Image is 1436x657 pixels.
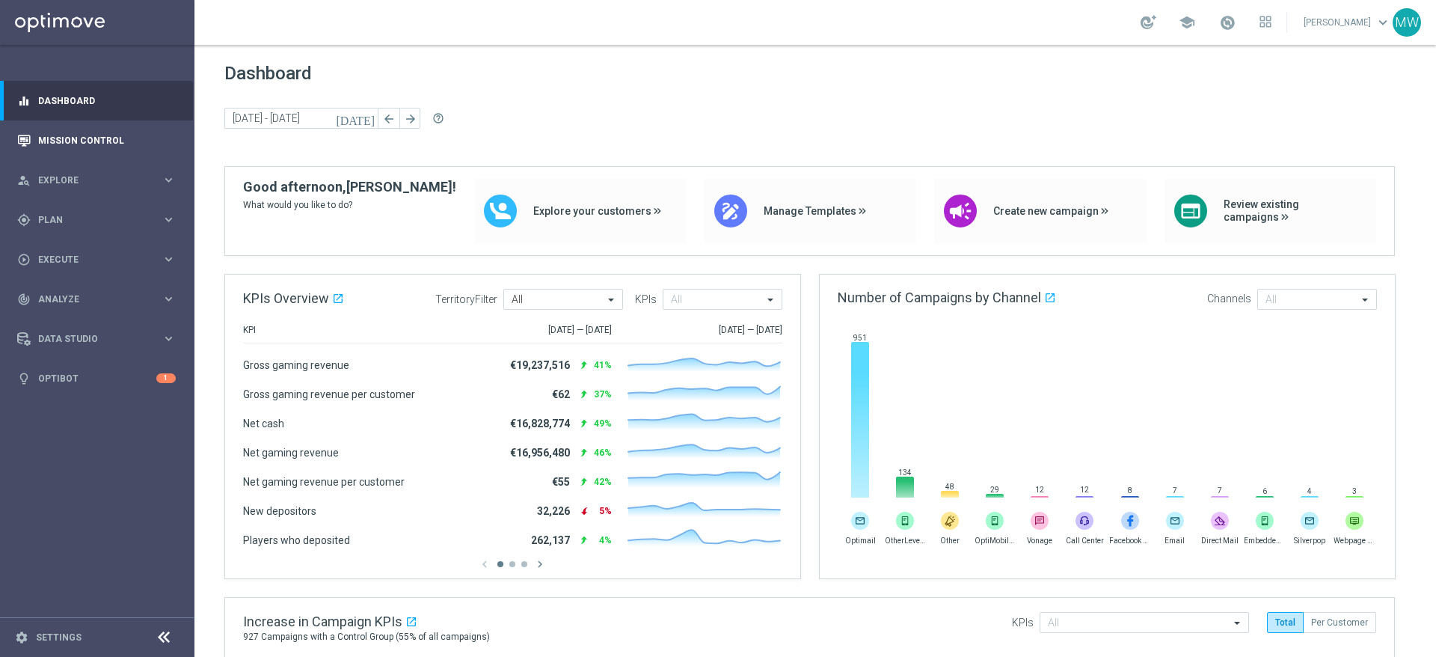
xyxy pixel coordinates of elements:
i: keyboard_arrow_right [162,252,176,266]
i: keyboard_arrow_right [162,331,176,346]
i: keyboard_arrow_right [162,292,176,306]
div: 1 [156,373,176,383]
i: keyboard_arrow_right [162,173,176,187]
i: play_circle_outline [17,253,31,266]
div: Dashboard [17,81,176,120]
i: person_search [17,174,31,187]
span: school [1179,14,1195,31]
button: Data Studio keyboard_arrow_right [16,333,177,345]
div: Optibot [17,358,176,398]
i: keyboard_arrow_right [162,213,176,227]
button: play_circle_outline Execute keyboard_arrow_right [16,254,177,266]
div: Explore [17,174,162,187]
span: Explore [38,176,162,185]
a: [PERSON_NAME]keyboard_arrow_down [1302,11,1393,34]
button: Mission Control [16,135,177,147]
div: Data Studio [17,332,162,346]
i: lightbulb [17,372,31,385]
i: settings [15,631,28,644]
span: Plan [38,216,162,224]
span: Execute [38,255,162,264]
div: Mission Control [17,120,176,160]
i: gps_fixed [17,213,31,227]
button: lightbulb Optibot 1 [16,373,177,385]
div: Execute [17,253,162,266]
i: equalizer [17,94,31,108]
button: gps_fixed Plan keyboard_arrow_right [16,214,177,226]
a: Mission Control [38,120,176,160]
span: keyboard_arrow_down [1375,14,1391,31]
div: Analyze [17,293,162,306]
div: MW [1393,8,1421,37]
i: track_changes [17,293,31,306]
a: Optibot [38,358,156,398]
a: Dashboard [38,81,176,120]
span: Data Studio [38,334,162,343]
span: Analyze [38,295,162,304]
a: Settings [36,633,82,642]
div: Plan [17,213,162,227]
button: track_changes Analyze keyboard_arrow_right [16,293,177,305]
button: person_search Explore keyboard_arrow_right [16,174,177,186]
button: equalizer Dashboard [16,95,177,107]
